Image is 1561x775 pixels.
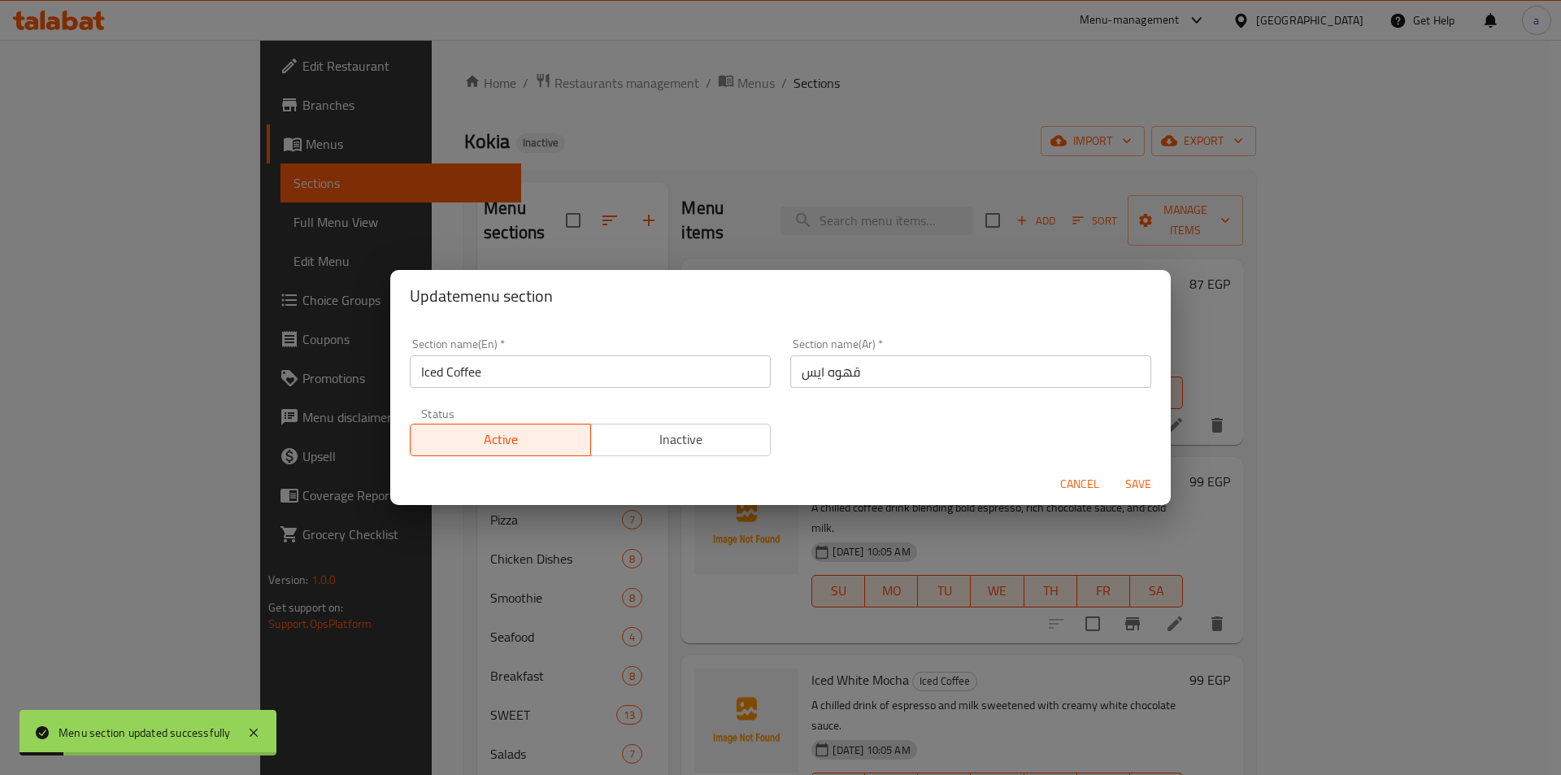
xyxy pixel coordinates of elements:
span: Active [417,428,585,451]
button: Active [410,424,591,456]
input: Please enter section name(ar) [790,355,1151,388]
button: Save [1112,469,1164,499]
button: Cancel [1054,469,1106,499]
button: Inactive [590,424,772,456]
input: Please enter section name(en) [410,355,771,388]
h2: Update menu section [410,283,1151,309]
div: Menu section updated successfully [59,724,231,742]
span: Cancel [1060,474,1099,494]
span: Save [1119,474,1158,494]
span: Inactive [598,428,765,451]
